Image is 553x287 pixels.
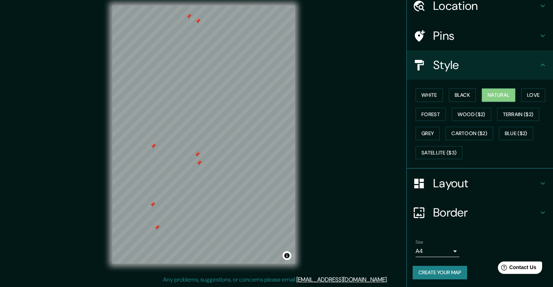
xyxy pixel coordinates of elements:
[416,239,423,245] label: Size
[407,21,553,50] div: Pins
[407,169,553,198] div: Layout
[433,205,538,220] h4: Border
[389,275,390,284] div: .
[452,108,491,121] button: Wood ($2)
[416,108,446,121] button: Forest
[433,58,538,72] h4: Style
[283,251,291,260] button: Toggle attribution
[482,88,515,102] button: Natural
[407,50,553,80] div: Style
[499,127,533,140] button: Blue ($2)
[488,259,545,279] iframe: Help widget launcher
[163,275,388,284] p: Any problems, suggestions, or concerns please email .
[521,88,545,102] button: Love
[416,146,462,160] button: Satellite ($3)
[407,198,553,227] div: Border
[446,127,493,140] button: Cartoon ($2)
[112,5,295,264] canvas: Map
[449,88,476,102] button: Black
[416,88,443,102] button: White
[388,275,389,284] div: .
[413,266,467,279] button: Create your map
[416,245,459,257] div: A4
[497,108,539,121] button: Terrain ($2)
[296,276,387,283] a: [EMAIL_ADDRESS][DOMAIN_NAME]
[416,127,440,140] button: Grey
[433,176,538,191] h4: Layout
[433,28,538,43] h4: Pins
